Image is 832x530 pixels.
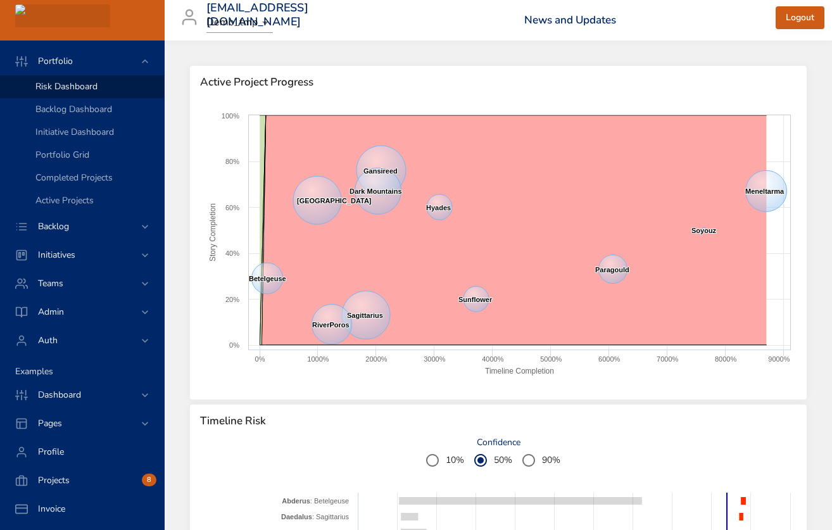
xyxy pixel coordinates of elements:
div: Demo_tmp [206,13,273,33]
text: 20% [225,296,239,303]
span: Dashboard [28,389,91,401]
text: 80% [225,158,239,165]
span: Portfolio Grid [35,149,89,161]
span: Auth [28,334,68,346]
text: 8000% [715,355,736,363]
text: 100% [222,112,239,120]
text: 9000% [768,355,790,363]
span: Portfolio [28,55,83,67]
text: Sagittarius [347,312,383,319]
text: 3000% [424,355,445,363]
span: Active Project Progress [200,76,797,89]
text: Soyouz [691,227,717,234]
text: : Sagittarius [281,513,350,521]
text: Story Completion [208,203,217,262]
span: Initiatives [28,249,85,261]
text: 7000% [657,355,678,363]
span: Backlog [28,220,79,232]
text: Meneltarma [745,187,785,195]
text: 5000% [540,355,562,363]
label: Confidence [426,438,570,447]
text: 60% [225,204,239,211]
text: 6000% [598,355,620,363]
span: 10% [446,453,464,467]
text: Paragould [595,266,629,274]
text: Hyades [426,204,451,211]
span: Admin [28,306,74,318]
text: [GEOGRAPHIC_DATA] [297,197,372,205]
span: Timeline Risk [200,415,797,427]
text: 4000% [482,355,503,363]
h3: [EMAIL_ADDRESS][DOMAIN_NAME] [206,1,308,28]
span: Profile [28,446,74,458]
span: Initiative Dashboard [35,126,114,138]
tspan: Daedalus [281,513,312,521]
span: 50% [494,453,512,467]
button: Logout [776,6,824,30]
text: Timeline Completion [485,367,554,375]
span: Invoice [28,503,75,515]
span: 90% [542,453,560,467]
span: Teams [28,277,73,289]
text: 1000% [307,355,329,363]
span: Backlog Dashboard [35,103,112,115]
text: Sunflower [458,296,493,303]
text: 2000% [365,355,387,363]
span: Projects [28,474,80,486]
span: Active Projects [35,194,94,206]
span: Logout [786,10,814,26]
a: News and Updates [524,13,616,27]
text: RiverPoros [312,321,350,329]
span: Risk Dashboard [35,80,98,92]
text: 40% [225,249,239,257]
text: Dark Mountains [350,187,402,195]
tspan: Abderus [282,497,310,505]
div: ConfidenceGroup [426,447,570,474]
text: Gansireed [363,167,398,175]
span: Completed Projects [35,172,113,184]
span: 8 [142,475,156,485]
text: 0% [255,355,265,363]
text: Betelgeuse [249,275,286,282]
text: : Betelgeuse [282,497,349,505]
span: Pages [28,417,72,429]
text: 0% [229,341,239,349]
